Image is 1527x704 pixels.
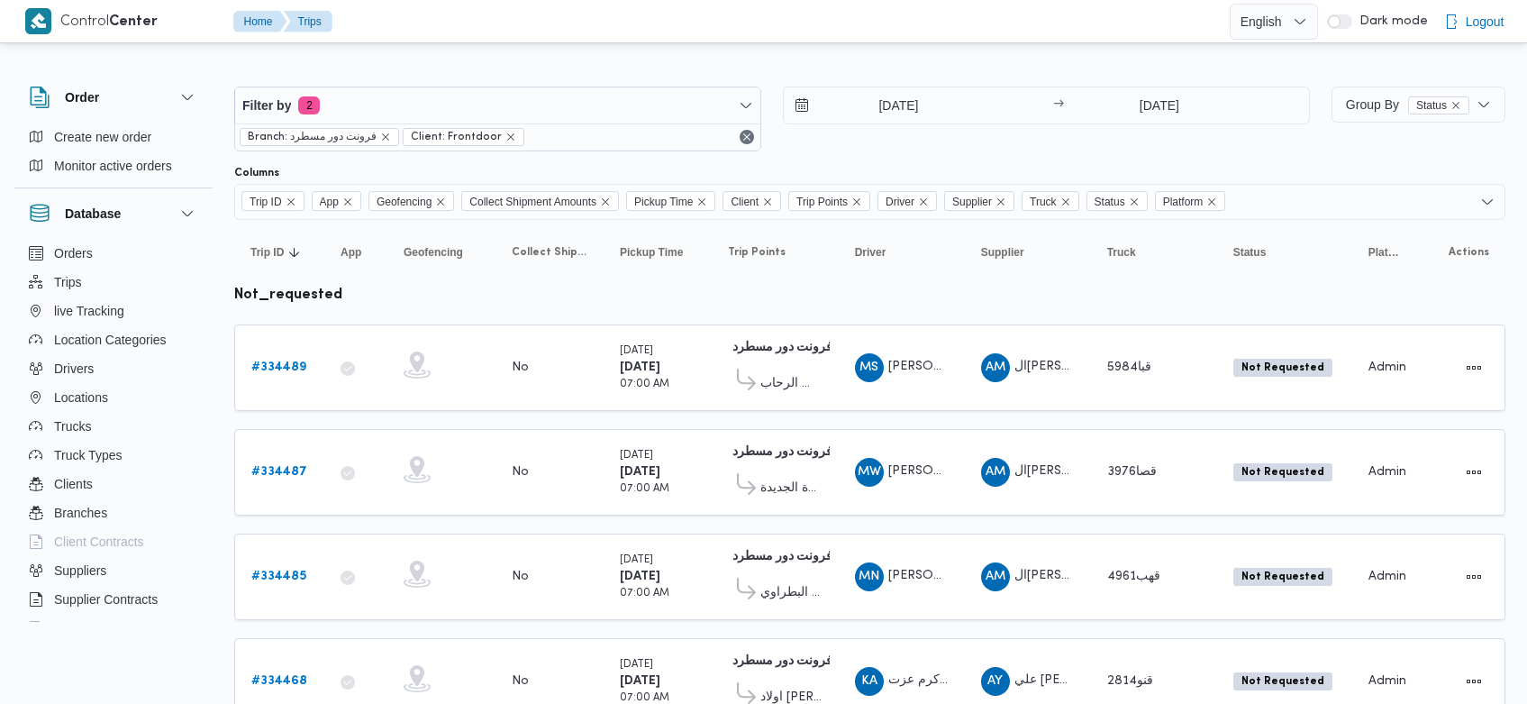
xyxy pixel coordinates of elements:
[762,197,773,207] button: Remove Client from selection in this group
[626,191,715,211] span: Pickup Time
[1450,100,1461,111] button: remove selected entity
[987,667,1003,696] span: AY
[855,245,886,260] span: Driver
[1416,97,1447,114] span: Status
[251,571,306,582] b: # 334485
[952,192,992,212] span: Supplier
[620,675,660,687] b: [DATE]
[861,667,877,696] span: KA
[1361,238,1406,267] button: Platform
[784,87,988,123] input: Press the down key to open a popover containing a calendar.
[1107,675,1153,687] span: قنو2814
[918,197,929,207] button: Remove Driver from selection in this group
[1241,362,1324,373] b: Not Requested
[1163,192,1204,212] span: Platform
[251,675,307,687] b: # 334468
[512,360,529,376] div: No
[848,238,956,267] button: Driver
[22,123,205,151] button: Create new order
[505,132,516,142] button: remove selected entity
[22,354,205,383] button: Drivers
[22,325,205,354] button: Location Categories
[1459,667,1488,696] button: Actions
[54,242,93,264] span: Orders
[981,667,1010,696] div: Ali Yhaii Ali Muhran Hasanin
[1155,191,1226,211] span: Platform
[54,444,122,466] span: Truck Types
[736,126,758,148] button: Remove
[1368,361,1406,373] span: Admin
[251,361,306,373] b: # 334489
[1107,361,1151,373] span: قبا5984
[396,238,486,267] button: Geofencing
[14,123,213,187] div: Order
[377,192,432,212] span: Geofencing
[1053,99,1064,112] div: →
[22,239,205,268] button: Orders
[600,197,611,207] button: Remove Collect Shipment Amounts from selection in this group
[788,191,870,211] span: Trip Points
[29,87,198,108] button: Order
[411,129,502,145] span: Client: Frontdoor
[368,191,454,211] span: Geofencing
[1014,361,1130,372] span: ال[PERSON_NAME]
[243,238,315,267] button: Trip IDSorted in descending order
[1346,97,1469,112] span: Group By Status
[859,353,878,382] span: MS
[22,585,205,614] button: Supplier Contracts
[1332,87,1505,123] button: Group ByStatusremove selected entity
[22,441,205,470] button: Truck Types
[241,191,304,211] span: Trip ID
[235,87,760,123] button: Filter by2 active filters
[1459,353,1488,382] button: Actions
[1022,191,1079,211] span: Truck
[1368,466,1406,478] span: Admin
[620,466,660,478] b: [DATE]
[1466,11,1504,32] span: Logout
[18,632,76,686] iframe: chat widget
[22,614,205,643] button: Devices
[995,197,1006,207] button: Remove Supplier from selection in this group
[851,197,862,207] button: Remove Trip Points from selection in this group
[1107,466,1157,478] span: قصا3976
[341,245,361,260] span: App
[620,693,669,703] small: 07:00 AM
[1069,87,1249,123] input: Press the down key to open a popover containing a calendar.
[22,383,205,412] button: Locations
[1086,191,1148,211] span: Status
[298,96,320,114] span: 2 active filters
[728,245,786,260] span: Trip Points
[731,192,759,212] span: Client
[22,556,205,585] button: Suppliers
[248,129,377,145] span: Branch: فرونت دور مسطرد
[981,562,1010,591] div: Alhamai Muhammad Khald Ali
[1030,192,1057,212] span: Truck
[403,128,524,146] span: Client: Frontdoor
[1014,465,1130,477] span: ال[PERSON_NAME]
[240,128,399,146] span: Branch: فرونت دور مسطرد
[22,527,205,556] button: Client Contracts
[312,191,361,211] span: App
[620,660,653,670] small: [DATE]
[22,470,205,498] button: Clients
[234,166,279,180] label: Columns
[1233,568,1332,586] span: Not Requested
[435,197,446,207] button: Remove Geofencing from selection in this group
[732,342,832,353] b: فرونت دور مسطرد
[54,271,82,293] span: Trips
[1060,197,1071,207] button: Remove Truck from selection in this group
[888,570,991,581] span: [PERSON_NAME]
[251,671,307,692] a: #334468
[242,95,291,116] span: Filter by
[877,191,937,211] span: Driver
[620,589,669,599] small: 07:00 AM
[54,358,94,379] span: Drivers
[1368,245,1399,260] span: Platform
[732,446,832,458] b: فرونت دور مسطرد
[1107,245,1136,260] span: Truck
[613,238,703,267] button: Pickup Time
[696,197,707,207] button: Remove Pickup Time from selection in this group
[54,329,167,351] span: Location Categories
[54,126,151,148] span: Create new order
[888,465,1123,477] span: [PERSON_NAME] علي [PERSON_NAME]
